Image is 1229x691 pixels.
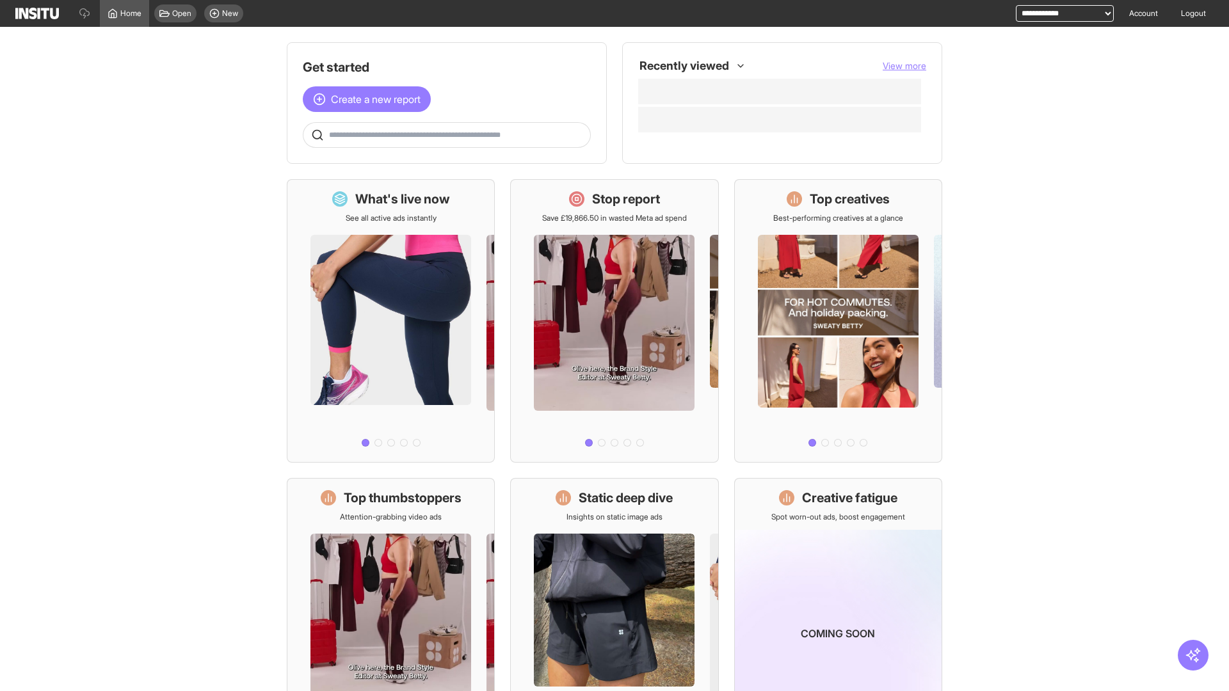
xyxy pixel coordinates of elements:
a: Top creativesBest-performing creatives at a glance [734,179,942,463]
h1: Get started [303,58,591,76]
h1: Stop report [592,190,660,208]
span: Open [172,8,191,19]
span: New [222,8,238,19]
p: Save £19,866.50 in wasted Meta ad spend [542,213,687,223]
span: View more [883,60,926,71]
a: Stop reportSave £19,866.50 in wasted Meta ad spend [510,179,718,463]
h1: Top creatives [810,190,890,208]
p: Best-performing creatives at a glance [773,213,903,223]
button: View more [883,60,926,72]
span: Create a new report [331,91,421,107]
span: Home [120,8,141,19]
a: What's live nowSee all active ads instantly [287,179,495,463]
p: Attention-grabbing video ads [340,512,442,522]
p: See all active ads instantly [346,213,437,223]
h1: Static deep dive [579,489,673,507]
h1: Top thumbstoppers [344,489,462,507]
p: Insights on static image ads [566,512,663,522]
button: Create a new report [303,86,431,112]
h1: What's live now [355,190,450,208]
img: Logo [15,8,59,19]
